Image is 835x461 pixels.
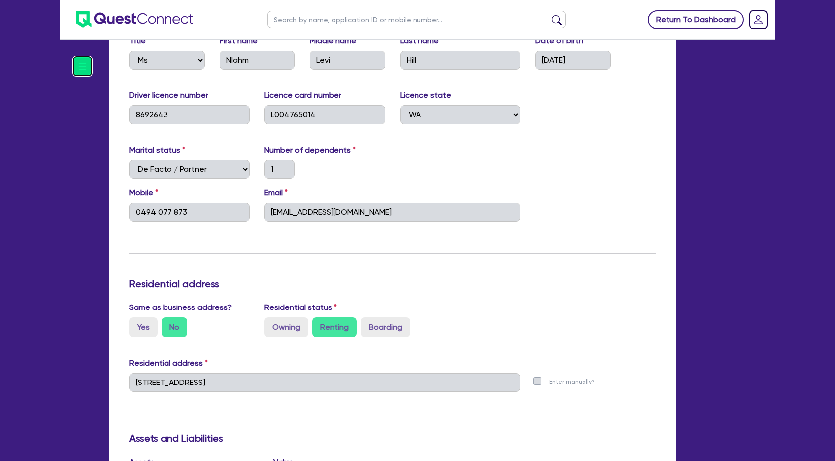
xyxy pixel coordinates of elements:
[648,10,744,29] a: Return To Dashboard
[264,144,356,156] label: Number of dependents
[400,89,451,101] label: Licence state
[264,317,308,337] label: Owning
[129,187,158,199] label: Mobile
[267,11,566,28] input: Search by name, application ID or mobile number...
[129,317,158,337] label: Yes
[73,57,92,76] img: icon-menu-open
[746,7,771,33] a: Dropdown toggle
[129,278,656,290] h3: Residential address
[400,35,444,47] label: Last name
[129,89,208,101] label: Driver licence number
[129,144,185,156] label: Marital status
[264,187,288,199] label: Email
[129,302,232,313] label: Same as business address?
[549,377,595,386] label: Enter manually?
[535,35,588,47] label: Date of birth
[129,432,656,444] h3: Assets and Liabilities
[264,302,337,313] label: Residential status
[162,317,187,337] label: No
[312,317,357,337] label: Renting
[361,317,410,337] label: Boarding
[310,35,356,47] label: Middle name
[129,35,151,47] label: Title
[535,51,611,70] input: DD / MM / YYYY
[129,357,208,369] label: Residential address
[264,89,341,101] label: Licence card number
[76,11,193,28] img: quest-connect-logo-blue
[220,35,263,47] label: First name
